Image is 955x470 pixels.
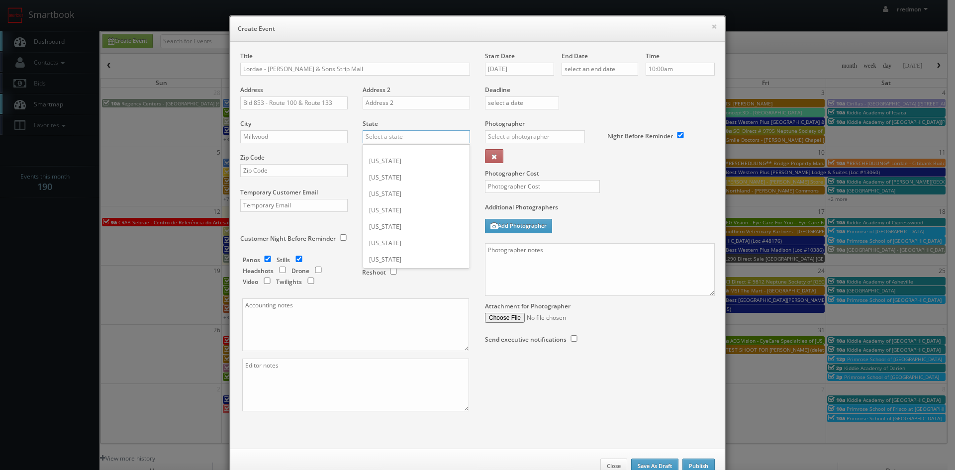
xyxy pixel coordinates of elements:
[240,164,348,177] input: Zip Code
[240,199,348,212] input: Temporary Email
[291,267,309,275] label: Drone
[477,169,722,178] label: Photographer Cost
[485,335,567,344] label: Send executive notifications
[276,278,302,286] label: Twilights
[562,63,638,76] input: select an end date
[711,23,717,30] button: ×
[238,24,717,34] h6: Create Event
[362,268,386,277] label: Reshoot
[240,63,470,76] input: Title
[240,234,336,243] label: Customer Night Before Reminder
[485,130,585,143] input: Select a photographer
[485,219,552,233] button: Add Photographer
[477,86,722,94] label: Deadline
[363,235,470,251] div: [US_STATE]
[363,268,470,284] div: [US_STATE]
[240,52,253,60] label: Title
[240,153,265,162] label: Zip Code
[363,202,470,218] div: [US_STATE]
[243,267,274,275] label: Headshots
[646,52,660,60] label: Time
[485,302,571,310] label: Attachment for Photographer
[363,96,470,109] input: Address 2
[243,256,260,264] label: Panos
[485,96,559,109] input: select a date
[363,119,378,128] label: State
[363,153,470,169] div: [US_STATE]
[363,186,470,202] div: [US_STATE]
[240,86,263,94] label: Address
[240,119,251,128] label: City
[243,278,258,286] label: Video
[607,132,673,140] label: Night Before Reminder
[485,119,525,128] label: Photographer
[363,86,390,94] label: Address 2
[485,203,715,216] label: Additional Photographers
[240,96,348,109] input: Address
[363,130,470,143] input: Select a state
[485,52,515,60] label: Start Date
[363,218,470,235] div: [US_STATE]
[240,130,348,143] input: City
[485,63,554,76] input: select a date
[240,188,318,196] label: Temporary Customer Email
[363,251,470,268] div: [US_STATE]
[363,169,470,186] div: [US_STATE]
[485,180,600,193] input: Photographer Cost
[562,52,588,60] label: End Date
[277,256,290,264] label: Stills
